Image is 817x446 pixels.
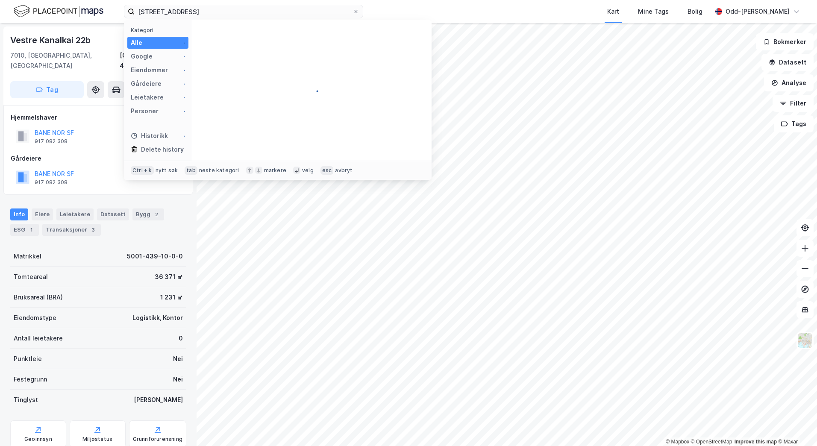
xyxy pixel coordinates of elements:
[131,27,188,33] div: Kategori
[156,167,178,174] div: nytt søk
[133,436,182,443] div: Grunnforurensning
[666,439,689,445] a: Mapbox
[14,374,47,384] div: Festegrunn
[10,81,84,98] button: Tag
[134,395,183,405] div: [PERSON_NAME]
[32,208,53,220] div: Eiere
[797,332,813,349] img: Z
[14,272,48,282] div: Tomteareal
[178,67,185,73] img: spinner.a6d8c91a73a9ac5275cf975e30b51cfb.svg
[14,333,63,343] div: Antall leietakere
[35,179,68,186] div: 917 082 308
[178,80,185,87] img: spinner.a6d8c91a73a9ac5275cf975e30b51cfb.svg
[173,374,183,384] div: Nei
[335,167,353,174] div: avbryt
[688,6,702,17] div: Bolig
[764,74,814,91] button: Analyse
[638,6,669,17] div: Mine Tags
[10,50,120,71] div: 7010, [GEOGRAPHIC_DATA], [GEOGRAPHIC_DATA]
[726,6,790,17] div: Odd-[PERSON_NAME]
[127,251,183,261] div: 5001-439-10-0-0
[735,439,777,445] a: Improve this map
[691,439,732,445] a: OpenStreetMap
[320,166,334,175] div: esc
[131,65,168,75] div: Eiendommer
[773,95,814,112] button: Filter
[152,210,161,219] div: 2
[305,84,319,97] img: spinner.a6d8c91a73a9ac5275cf975e30b51cfb.svg
[131,131,168,141] div: Historikk
[160,292,183,302] div: 1 231 ㎡
[131,51,153,62] div: Google
[155,272,183,282] div: 36 371 ㎡
[10,224,39,236] div: ESG
[173,354,183,364] div: Nei
[89,226,97,234] div: 3
[179,333,183,343] div: 0
[27,226,35,234] div: 1
[14,395,38,405] div: Tinglyst
[774,115,814,132] button: Tags
[10,208,28,220] div: Info
[131,79,162,89] div: Gårdeiere
[56,208,94,220] div: Leietakere
[14,292,63,302] div: Bruksareal (BRA)
[82,436,112,443] div: Miljøstatus
[120,50,186,71] div: [GEOGRAPHIC_DATA], 439/10
[774,405,817,446] div: Kontrollprogram for chat
[10,33,92,47] div: Vestre Kanalkai 22b
[132,208,164,220] div: Bygg
[131,106,159,116] div: Personer
[141,144,184,155] div: Delete history
[199,167,239,174] div: neste kategori
[178,108,185,114] img: spinner.a6d8c91a73a9ac5275cf975e30b51cfb.svg
[131,38,142,48] div: Alle
[178,132,185,139] img: spinner.a6d8c91a73a9ac5275cf975e30b51cfb.svg
[178,39,185,46] img: spinner.a6d8c91a73a9ac5275cf975e30b51cfb.svg
[178,94,185,101] img: spinner.a6d8c91a73a9ac5275cf975e30b51cfb.svg
[11,112,186,123] div: Hjemmelshaver
[14,251,41,261] div: Matrikkel
[135,5,353,18] input: Søk på adresse, matrikkel, gårdeiere, leietakere eller personer
[24,436,52,443] div: Geoinnsyn
[131,92,164,103] div: Leietakere
[14,313,56,323] div: Eiendomstype
[97,208,129,220] div: Datasett
[132,313,183,323] div: Logistikk, Kontor
[302,167,314,174] div: velg
[42,224,101,236] div: Transaksjoner
[11,153,186,164] div: Gårdeiere
[14,354,42,364] div: Punktleie
[35,138,68,145] div: 917 082 308
[178,53,185,60] img: spinner.a6d8c91a73a9ac5275cf975e30b51cfb.svg
[185,166,197,175] div: tab
[756,33,814,50] button: Bokmerker
[14,4,103,19] img: logo.f888ab2527a4732fd821a326f86c7f29.svg
[131,166,154,175] div: Ctrl + k
[761,54,814,71] button: Datasett
[264,167,286,174] div: markere
[607,6,619,17] div: Kart
[774,405,817,446] iframe: Chat Widget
